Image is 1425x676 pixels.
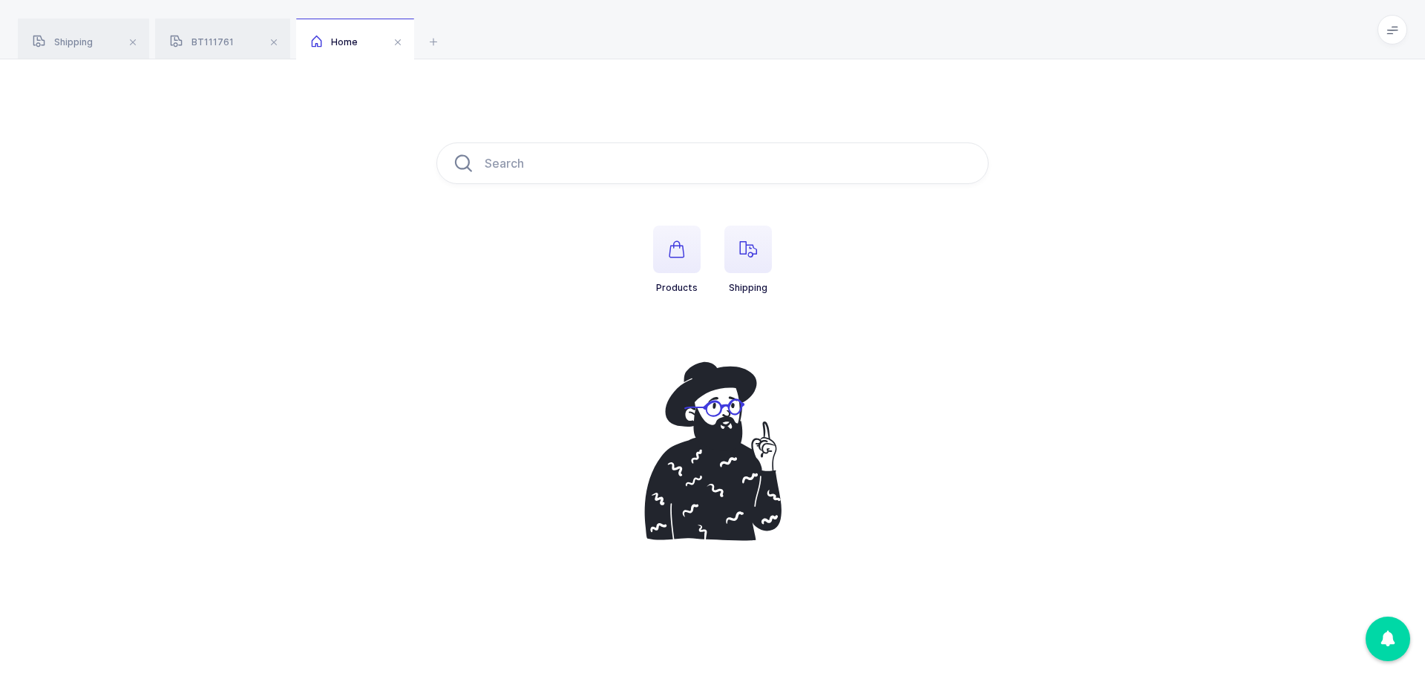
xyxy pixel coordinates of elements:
button: Shipping [724,226,772,294]
img: pointing-up.svg [629,353,796,549]
button: Products [653,226,701,294]
input: Search [436,142,989,184]
span: BT111761 [170,36,234,47]
span: Home [311,36,358,47]
span: Shipping [33,36,93,47]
